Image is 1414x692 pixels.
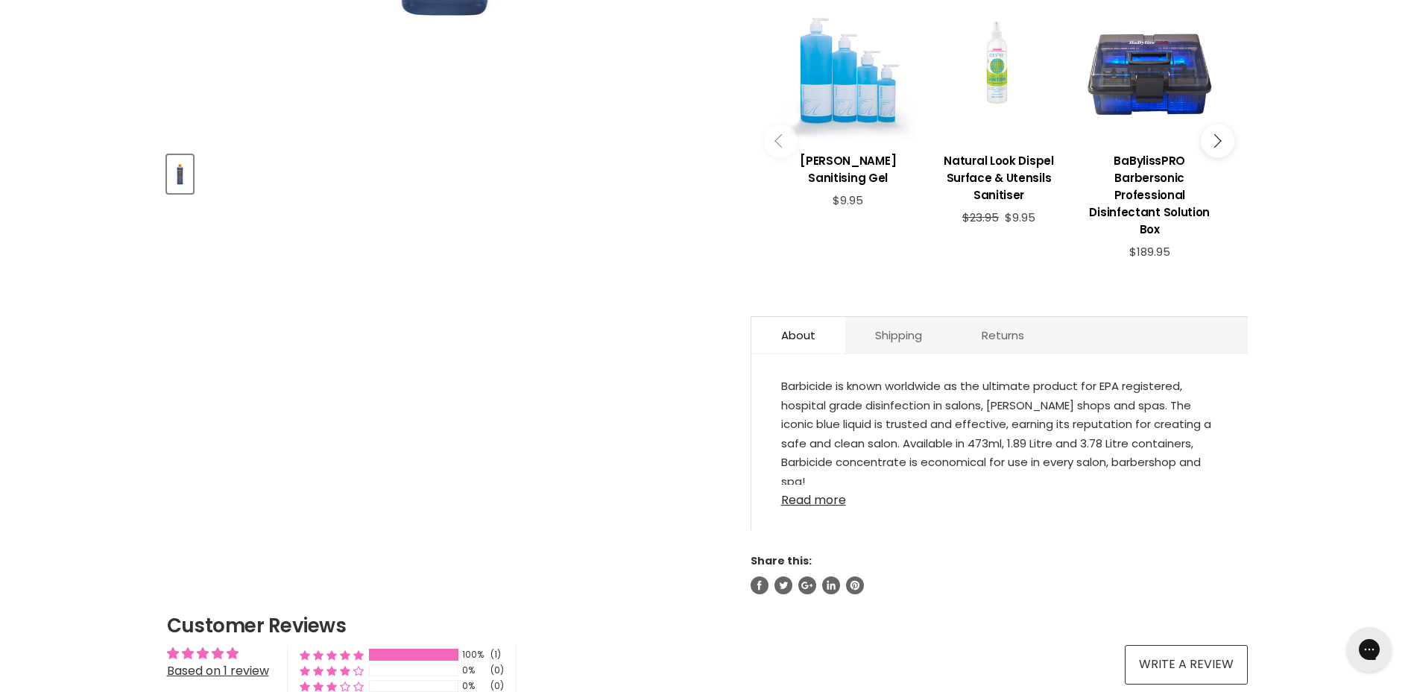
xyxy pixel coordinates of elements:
a: Write a review [1125,645,1248,684]
button: Barbicide Concentrate [167,155,193,193]
a: Shipping [845,317,952,353]
a: Based on 1 review [167,662,269,679]
div: Product thumbnails [165,151,726,193]
a: Returns [952,317,1054,353]
a: About [751,317,845,353]
span: $9.95 [833,192,863,208]
span: $9.95 [1005,210,1035,225]
a: View product:BaBylissPRO Barbersonic Professional Disinfectant Solution Box [1082,141,1217,245]
h2: Customer Reviews [167,612,1248,639]
h3: [PERSON_NAME] Sanitising Gel [780,152,916,186]
span: $189.95 [1129,244,1170,259]
div: (1) [490,649,501,661]
span: Share this: [751,553,812,568]
a: Read more [781,485,1218,507]
a: View product:Natural Look Dispel Surface & Utensils Sanitiser [931,141,1067,211]
aside: Share this: [751,554,1248,594]
h3: BaBylissPRO Barbersonic Professional Disinfectant Solution Box [1082,152,1217,238]
div: Average rating is 5.00 stars [167,645,269,662]
h3: Natural Look Dispel Surface & Utensils Sanitiser [931,152,1067,204]
a: View product:Hawley Sanitising Gel [780,141,916,194]
div: 100% [462,649,486,661]
img: Barbicide Concentrate [168,157,192,192]
div: Barbicide is known worldwide as the ultimate product for EPA registered, hospital grade disinfect... [781,377,1218,485]
span: $23.95 [962,210,999,225]
iframe: Gorgias live chat messenger [1339,622,1399,677]
div: 100% (1) reviews with 5 star rating [300,649,364,661]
